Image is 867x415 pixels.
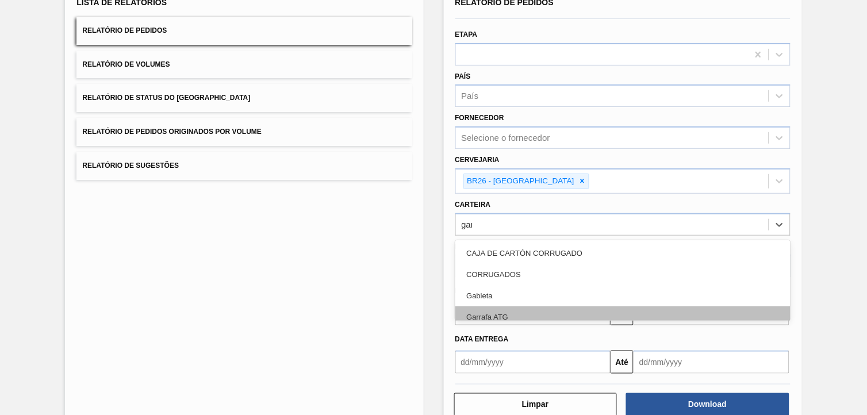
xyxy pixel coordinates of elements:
label: País [455,72,471,80]
button: Relatório de Status do [GEOGRAPHIC_DATA] [76,84,412,112]
span: Relatório de Volumes [82,60,170,68]
button: Relatório de Sugestões [76,152,412,180]
label: Etapa [455,30,478,39]
button: Relatório de Volumes [76,51,412,79]
input: dd/mm/yyyy [455,351,611,374]
div: BR26 - [GEOGRAPHIC_DATA] [464,174,576,189]
button: Relatório de Pedidos [76,17,412,45]
span: Relatório de Status do [GEOGRAPHIC_DATA] [82,94,250,102]
div: Selecione o fornecedor [462,133,550,143]
button: Relatório de Pedidos Originados por Volume [76,118,412,146]
span: Relatório de Pedidos Originados por Volume [82,128,262,136]
label: Carteira [455,201,491,209]
input: dd/mm/yyyy [634,351,789,374]
span: Data entrega [455,335,509,343]
span: Relatório de Pedidos [82,26,167,34]
button: Até [611,351,634,374]
label: Fornecedor [455,114,504,122]
div: País [462,91,479,101]
div: CAJA DE CARTÓN CORRUGADO [455,243,791,264]
div: Gabieta [455,285,791,306]
label: Cervejaria [455,156,500,164]
span: Relatório de Sugestões [82,162,179,170]
div: Garrafa ATG [455,306,791,328]
div: CORRUGADOS [455,264,791,285]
